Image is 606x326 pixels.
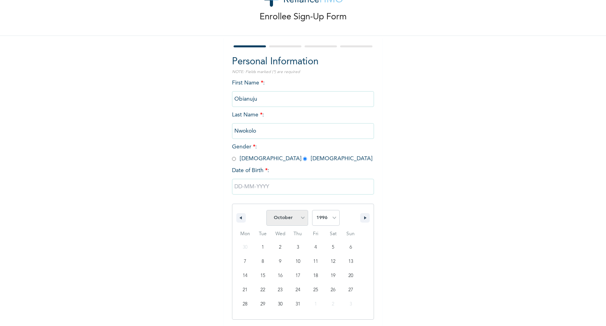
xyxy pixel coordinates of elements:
span: 10 [296,255,300,269]
span: First Name : [232,80,374,102]
button: 16 [271,269,289,283]
span: 6 [350,240,352,255]
button: 7 [236,255,254,269]
button: 25 [307,283,324,297]
span: 18 [313,269,318,283]
span: 24 [296,283,300,297]
span: 17 [296,269,300,283]
span: 21 [243,283,247,297]
span: 20 [348,269,353,283]
input: Enter your first name [232,91,374,107]
span: Date of Birth : [232,167,269,175]
input: DD-MM-YYYY [232,179,374,195]
span: 7 [244,255,246,269]
span: 2 [279,240,281,255]
button: 20 [342,269,359,283]
span: 13 [348,255,353,269]
span: Tue [254,228,272,240]
span: 23 [278,283,282,297]
button: 23 [271,283,289,297]
span: 11 [313,255,318,269]
button: 11 [307,255,324,269]
button: 1 [254,240,272,255]
span: Last Name : [232,112,374,134]
span: 3 [297,240,299,255]
span: 4 [314,240,317,255]
span: 19 [331,269,335,283]
button: 13 [342,255,359,269]
button: 2 [271,240,289,255]
span: Sat [324,228,342,240]
span: 27 [348,283,353,297]
span: 26 [331,283,335,297]
button: 30 [271,297,289,311]
span: Wed [271,228,289,240]
button: 5 [324,240,342,255]
button: 27 [342,283,359,297]
h2: Personal Information [232,55,374,69]
span: 9 [279,255,281,269]
span: 28 [243,297,247,311]
button: 3 [289,240,307,255]
span: Thu [289,228,307,240]
button: 31 [289,297,307,311]
button: 29 [254,297,272,311]
button: 6 [342,240,359,255]
button: 22 [254,283,272,297]
button: 8 [254,255,272,269]
p: Enrollee Sign-Up Form [260,11,347,24]
button: 18 [307,269,324,283]
p: NOTE: Fields marked (*) are required [232,69,374,75]
span: 1 [262,240,264,255]
button: 9 [271,255,289,269]
button: 21 [236,283,254,297]
span: 8 [262,255,264,269]
button: 14 [236,269,254,283]
button: 17 [289,269,307,283]
span: 16 [278,269,282,283]
span: Fri [307,228,324,240]
button: 4 [307,240,324,255]
span: Mon [236,228,254,240]
button: 10 [289,255,307,269]
span: 29 [260,297,265,311]
button: 12 [324,255,342,269]
input: Enter your last name [232,123,374,139]
span: Gender : [DEMOGRAPHIC_DATA] [DEMOGRAPHIC_DATA] [232,144,372,161]
button: 28 [236,297,254,311]
span: 12 [331,255,335,269]
span: 22 [260,283,265,297]
span: 25 [313,283,318,297]
button: 15 [254,269,272,283]
span: Sun [342,228,359,240]
span: 31 [296,297,300,311]
span: 15 [260,269,265,283]
button: 26 [324,283,342,297]
span: 5 [332,240,334,255]
span: 30 [278,297,282,311]
span: 14 [243,269,247,283]
button: 19 [324,269,342,283]
button: 24 [289,283,307,297]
